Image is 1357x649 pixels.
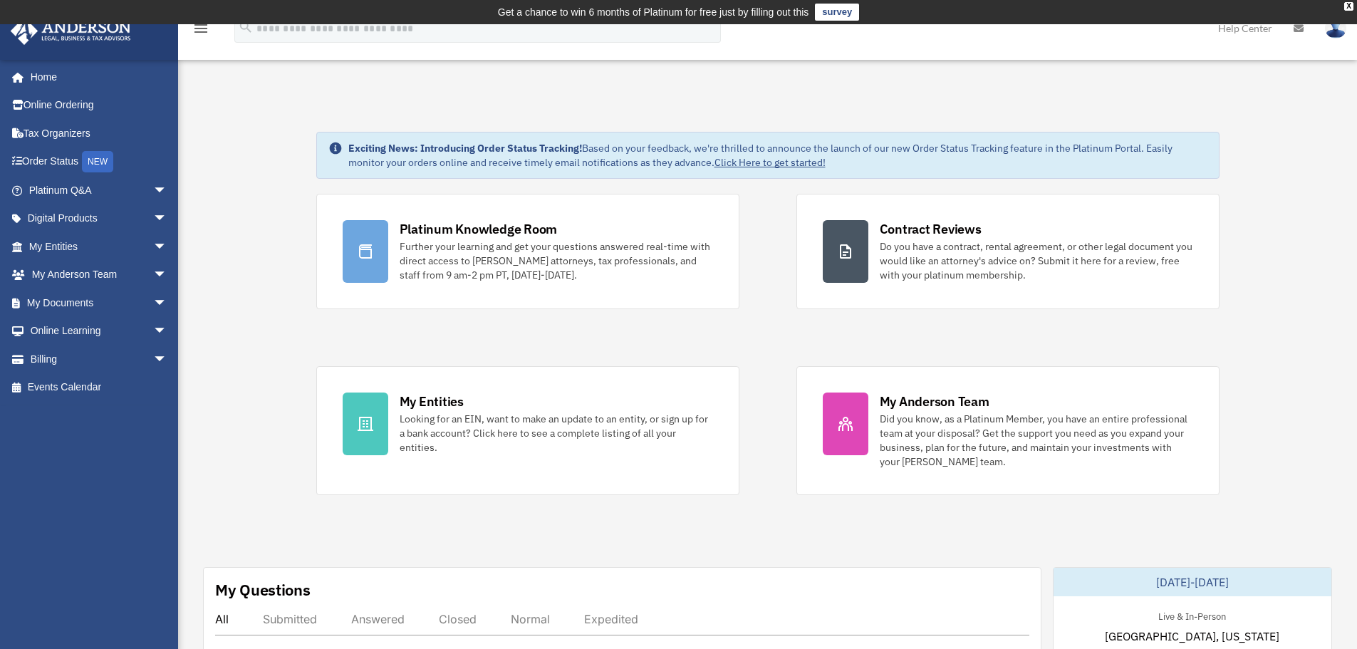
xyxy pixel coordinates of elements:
[880,412,1193,469] div: Did you know, as a Platinum Member, you have an entire professional team at your disposal? Get th...
[348,142,582,155] strong: Exciting News: Introducing Order Status Tracking!
[10,176,189,204] a: Platinum Q&Aarrow_drop_down
[263,612,317,626] div: Submitted
[10,289,189,317] a: My Documentsarrow_drop_down
[10,261,189,289] a: My Anderson Teamarrow_drop_down
[1325,18,1346,38] img: User Pic
[153,261,182,290] span: arrow_drop_down
[584,612,638,626] div: Expedited
[815,4,859,21] a: survey
[400,239,713,282] div: Further your learning and get your questions answered real-time with direct access to [PERSON_NAM...
[511,612,550,626] div: Normal
[153,345,182,374] span: arrow_drop_down
[439,612,477,626] div: Closed
[82,151,113,172] div: NEW
[714,156,826,169] a: Click Here to get started!
[238,19,254,35] i: search
[215,612,229,626] div: All
[796,194,1220,309] a: Contract Reviews Do you have a contract, rental agreement, or other legal document you would like...
[880,239,1193,282] div: Do you have a contract, rental agreement, or other legal document you would like an attorney's ad...
[796,366,1220,495] a: My Anderson Team Did you know, as a Platinum Member, you have an entire professional team at your...
[10,204,189,233] a: Digital Productsarrow_drop_down
[400,220,558,238] div: Platinum Knowledge Room
[10,119,189,147] a: Tax Organizers
[880,393,989,410] div: My Anderson Team
[10,147,189,177] a: Order StatusNEW
[153,289,182,318] span: arrow_drop_down
[1105,628,1279,645] span: [GEOGRAPHIC_DATA], [US_STATE]
[316,194,739,309] a: Platinum Knowledge Room Further your learning and get your questions answered real-time with dire...
[880,220,982,238] div: Contract Reviews
[1344,2,1353,11] div: close
[400,412,713,455] div: Looking for an EIN, want to make an update to an entity, or sign up for a bank account? Click her...
[498,4,809,21] div: Get a chance to win 6 months of Platinum for free just by filling out this
[6,17,135,45] img: Anderson Advisors Platinum Portal
[10,232,189,261] a: My Entitiesarrow_drop_down
[10,91,189,120] a: Online Ordering
[1147,608,1237,623] div: Live & In-Person
[10,373,189,402] a: Events Calendar
[351,612,405,626] div: Answered
[215,579,311,601] div: My Questions
[316,366,739,495] a: My Entities Looking for an EIN, want to make an update to an entity, or sign up for a bank accoun...
[10,345,189,373] a: Billingarrow_drop_down
[153,317,182,346] span: arrow_drop_down
[153,232,182,261] span: arrow_drop_down
[400,393,464,410] div: My Entities
[348,141,1207,170] div: Based on your feedback, we're thrilled to announce the launch of our new Order Status Tracking fe...
[192,20,209,37] i: menu
[10,63,182,91] a: Home
[10,317,189,346] a: Online Learningarrow_drop_down
[153,176,182,205] span: arrow_drop_down
[192,25,209,37] a: menu
[1054,568,1331,596] div: [DATE]-[DATE]
[153,204,182,234] span: arrow_drop_down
